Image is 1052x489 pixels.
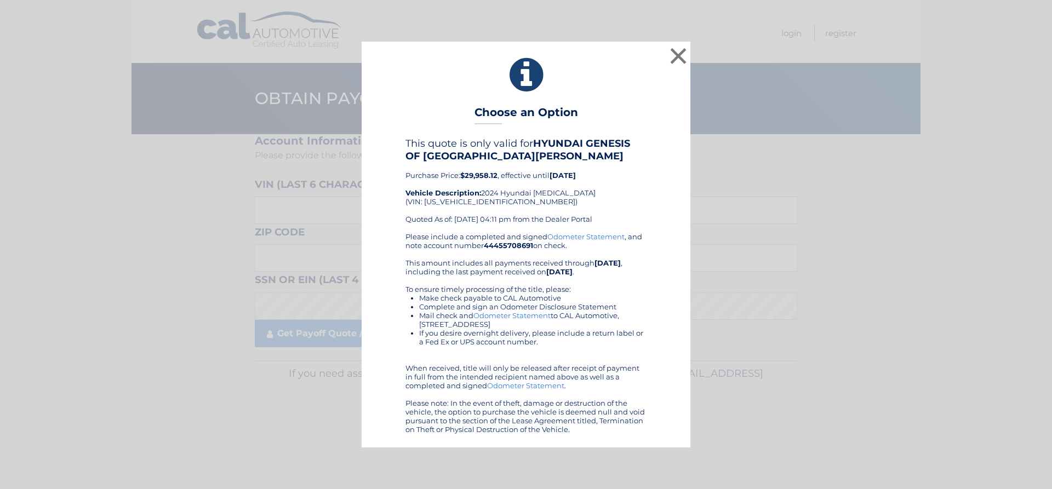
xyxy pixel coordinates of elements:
[460,171,498,180] b: $29,958.12
[594,258,621,267] b: [DATE]
[667,45,689,67] button: ×
[484,241,533,250] b: 44455708691
[547,232,625,241] a: Odometer Statement
[487,381,564,390] a: Odometer Statement
[419,302,647,311] li: Complete and sign an Odometer Disclosure Statement
[419,311,647,329] li: Mail check and to CAL Automotive, [STREET_ADDRESS]
[550,171,576,180] b: [DATE]
[419,329,647,346] li: If you desire overnight delivery, please include a return label or a Fed Ex or UPS account number.
[405,232,647,434] div: Please include a completed and signed , and note account number on check. This amount includes al...
[474,106,578,125] h3: Choose an Option
[405,137,647,162] h4: This quote is only valid for
[405,137,647,232] div: Purchase Price: , effective until 2024 Hyundai [MEDICAL_DATA] (VIN: [US_VEHICLE_IDENTIFICATION_NU...
[419,294,647,302] li: Make check payable to CAL Automotive
[405,188,481,197] strong: Vehicle Description:
[405,137,630,162] b: HYUNDAI GENESIS OF [GEOGRAPHIC_DATA][PERSON_NAME]
[473,311,551,320] a: Odometer Statement
[546,267,573,276] b: [DATE]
